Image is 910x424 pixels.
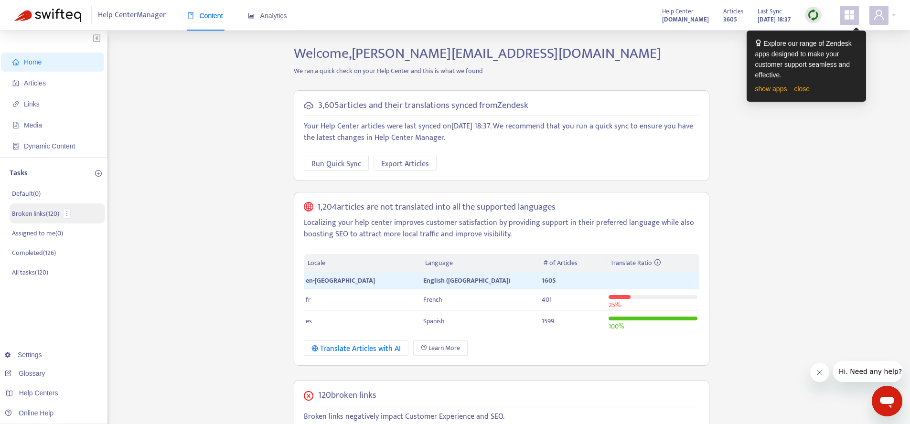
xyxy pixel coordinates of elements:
a: Settings [5,351,42,359]
span: Analytics [248,12,287,20]
th: Language [421,254,540,273]
div: Explore our range of Zendesk apps designed to make your customer support seamless and effective. [755,38,857,80]
span: area-chart [248,12,255,19]
iframe: Message from company [833,361,902,382]
span: Export Articles [381,158,429,170]
span: French [423,294,442,305]
p: We ran a quick check on your Help Center and this is what we found [287,66,717,76]
span: Home [24,58,42,66]
span: Help Center [662,6,694,17]
a: Online Help [5,409,54,417]
h5: 1,204 articles are not translated into all the supported languages [317,202,556,213]
span: Learn More [428,343,460,353]
span: cloud-sync [304,101,313,110]
span: home [12,59,19,65]
span: plus-circle [95,170,102,177]
span: fr [306,294,310,305]
span: English ([GEOGRAPHIC_DATA]) [423,275,510,286]
a: show apps [755,85,787,93]
span: Content [187,12,223,20]
span: 25 % [609,299,621,310]
h5: 120 broken links [318,390,376,401]
button: Run Quick Sync [304,156,369,171]
img: Swifteq [14,9,81,22]
img: sync.dc5367851b00ba804db3.png [807,9,819,21]
span: Articles [24,79,46,87]
p: All tasks ( 120 ) [12,267,48,277]
button: more [63,208,71,219]
span: account-book [12,80,19,86]
span: Dynamic Content [24,142,75,150]
h5: 3,605 articles and their translations synced from Zendesk [318,100,528,111]
span: Last Sync [758,6,782,17]
span: es [306,316,312,327]
span: file-image [12,122,19,128]
a: Learn More [413,340,468,356]
span: Run Quick Sync [311,158,361,170]
span: Articles [723,6,743,17]
span: en-[GEOGRAPHIC_DATA] [306,275,375,286]
span: book [187,12,194,19]
span: close-circle [304,391,313,401]
strong: 3605 [723,14,737,25]
span: Help Center Manager [98,6,166,24]
span: Help Centers [19,389,58,397]
a: [DOMAIN_NAME] [662,14,709,25]
p: Localizing your help center improves customer satisfaction by providing support in their preferre... [304,217,699,240]
strong: [DATE] 18:37 [758,14,791,25]
button: Translate Articles with AI [304,340,408,356]
span: Media [24,121,42,129]
iframe: Button to launch messaging window [872,386,902,416]
span: 1605 [542,275,556,286]
button: Export Articles [374,156,437,171]
span: Welcome, [PERSON_NAME][EMAIL_ADDRESS][DOMAIN_NAME] [294,42,661,65]
p: Assigned to me ( 0 ) [12,228,63,238]
div: Translate Articles with AI [311,343,401,355]
span: Spanish [423,316,445,327]
p: Tasks [10,168,28,179]
span: global [304,202,313,213]
span: link [12,101,19,107]
div: Translate Ratio [610,258,696,268]
p: Default ( 0 ) [12,189,41,199]
span: 1599 [542,316,554,327]
span: container [12,143,19,149]
span: user [873,9,885,21]
p: Broken links ( 120 ) [12,209,59,219]
span: 100 % [609,321,624,332]
th: Locale [304,254,421,273]
span: Links [24,100,40,108]
p: Completed ( 126 ) [12,248,56,258]
iframe: Close message [810,363,829,382]
a: close [794,85,810,93]
span: more [64,210,70,217]
a: Glossary [5,370,45,377]
th: # of Articles [540,254,607,273]
span: 401 [542,294,552,305]
span: appstore [844,9,855,21]
p: Your Help Center articles were last synced on [DATE] 18:37 . We recommend that you run a quick sy... [304,121,699,144]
